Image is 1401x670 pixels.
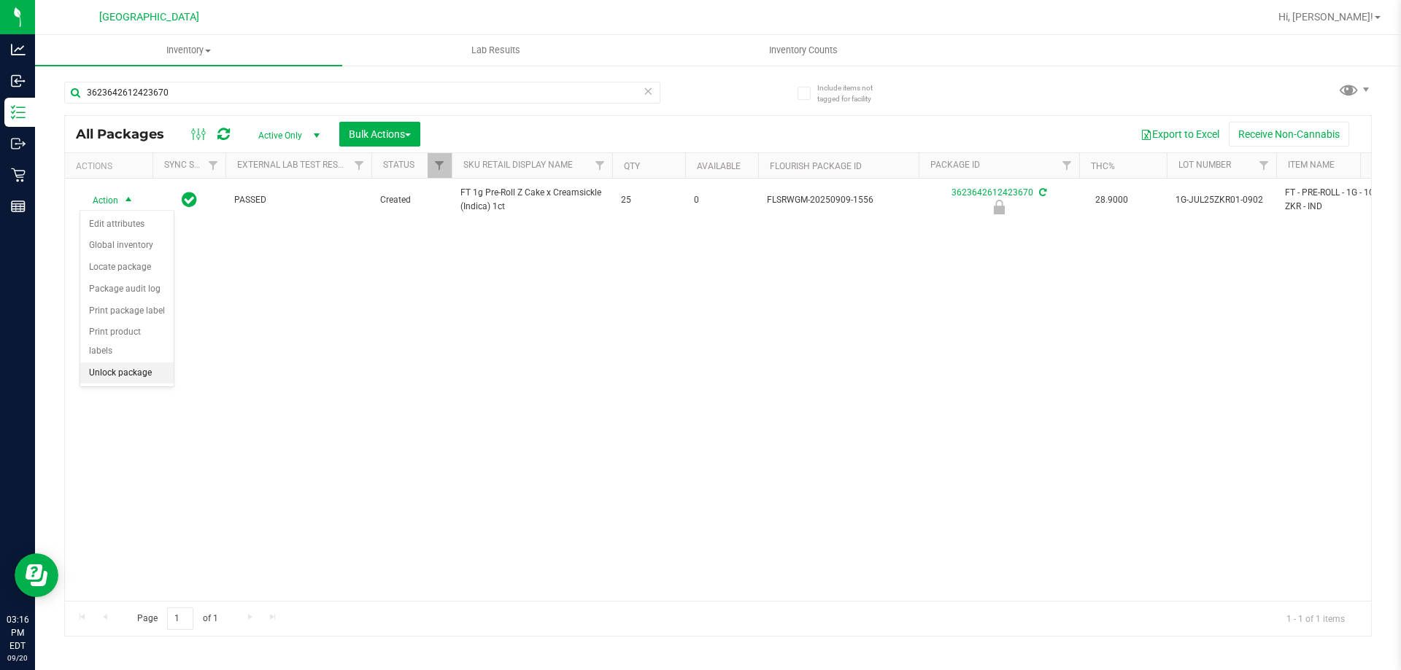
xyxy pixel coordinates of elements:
span: Page of 1 [125,607,230,630]
inline-svg: Outbound [11,136,26,151]
span: [GEOGRAPHIC_DATA] [99,11,199,23]
button: Receive Non-Cannabis [1229,122,1349,147]
inline-svg: Inventory [11,105,26,120]
span: All Packages [76,126,179,142]
a: Inventory [35,35,342,66]
a: Filter [428,153,452,178]
a: Filter [347,153,371,178]
span: 25 [621,193,676,207]
inline-svg: Retail [11,168,26,182]
a: 3623642612423670 [952,187,1033,198]
span: Action [80,190,119,211]
li: Edit attributes [80,214,174,235]
a: Inventory Counts [649,35,957,66]
span: 1 - 1 of 1 items [1275,607,1356,629]
span: Inventory Counts [749,44,857,57]
span: 1G-JUL25ZKR01-0902 [1176,193,1267,207]
inline-svg: Analytics [11,42,26,57]
a: Lab Results [342,35,649,66]
a: Qty [624,161,640,171]
span: FT - PRE-ROLL - 1G - 1CT - ZKR - IND [1285,186,1395,214]
iframe: Resource center [15,553,58,597]
a: Item Name [1288,160,1335,170]
li: Print product labels [80,322,174,362]
div: Newly Received [916,200,1081,214]
p: 03:16 PM EDT [7,613,28,653]
span: Created [380,193,443,207]
a: External Lab Test Result [237,160,352,170]
a: Filter [201,153,225,178]
span: Hi, [PERSON_NAME]! [1278,11,1373,23]
inline-svg: Reports [11,199,26,214]
button: Bulk Actions [339,122,420,147]
li: Package audit log [80,278,174,300]
a: Lot Number [1178,160,1231,170]
span: PASSED [234,193,363,207]
a: Status [383,160,414,170]
span: Include items not tagged for facility [817,82,890,104]
li: Unlock package [80,362,174,384]
a: Flourish Package ID [770,161,862,171]
li: Global inventory [80,235,174,257]
a: Filter [1252,153,1276,178]
input: 1 [167,607,193,630]
a: Package ID [930,160,980,170]
span: Inventory [35,44,342,57]
a: Sync Status [164,160,220,170]
span: select [120,190,138,211]
button: Export to Excel [1131,122,1229,147]
span: 28.9000 [1088,190,1135,211]
span: FT 1g Pre-Roll Z Cake x Creamsickle (Indica) 1ct [460,186,603,214]
li: Locate package [80,257,174,278]
input: Search Package ID, Item Name, SKU, Lot or Part Number... [64,82,660,104]
li: Print package label [80,300,174,322]
span: Lab Results [452,44,540,57]
inline-svg: Inbound [11,74,26,88]
p: 09/20 [7,653,28,663]
span: Sync from Compliance System [1037,187,1046,198]
a: Sku Retail Display Name [463,160,573,170]
div: Actions [76,161,147,171]
span: In Sync [182,190,197,210]
a: Available [697,161,741,171]
span: FLSRWGM-20250909-1556 [767,193,910,207]
span: Clear [643,82,653,101]
a: Filter [1055,153,1079,178]
span: 0 [694,193,749,207]
a: Filter [588,153,612,178]
a: THC% [1091,161,1115,171]
span: Bulk Actions [349,128,411,140]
